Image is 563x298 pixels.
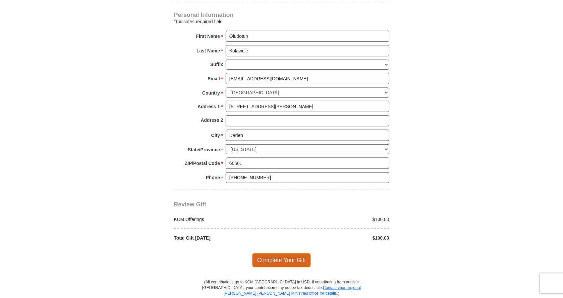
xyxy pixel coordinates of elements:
div: Indicates required field [174,18,389,26]
strong: Address 2 [201,115,223,125]
div: Total Gift [DATE] [170,235,282,241]
strong: First Name [196,32,220,41]
h4: Personal Information [174,12,389,18]
strong: Last Name [197,46,220,55]
span: Review Gift [174,201,206,208]
strong: Country [202,88,220,98]
div: KCM Offerings [170,216,282,223]
span: Complete Your Gift [252,253,311,267]
strong: City [211,131,220,140]
a: Contact your regional [PERSON_NAME] [PERSON_NAME] Ministries office for details. [224,285,361,296]
div: $100.00 [282,235,393,241]
strong: Address 1 [197,102,220,111]
strong: ZIP/Postal Code [185,159,220,168]
strong: Phone [206,173,220,182]
div: $100.00 [282,216,393,223]
strong: State/Province [188,145,220,154]
strong: Email [208,74,220,83]
strong: Suffix [210,60,223,69]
